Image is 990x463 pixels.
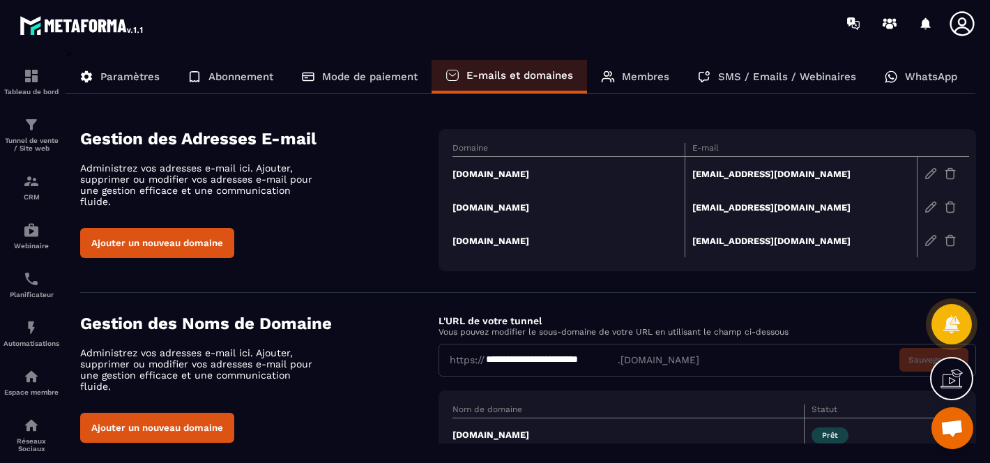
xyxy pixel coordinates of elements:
[3,340,59,347] p: Automatisations
[23,319,40,336] img: automations
[944,167,957,180] img: trash-gr.2c9399ab.svg
[805,404,931,418] th: Statut
[685,224,917,257] td: [EMAIL_ADDRESS][DOMAIN_NAME]
[622,70,669,83] p: Membres
[80,162,324,207] p: Administrez vos adresses e-mail ici. Ajouter, supprimer ou modifier vos adresses e-mail pour une ...
[924,201,937,213] img: edit-gr.78e3acdd.svg
[452,157,685,191] td: [DOMAIN_NAME]
[208,70,273,83] p: Abonnement
[452,418,805,451] td: [DOMAIN_NAME]
[685,190,917,224] td: [EMAIL_ADDRESS][DOMAIN_NAME]
[20,13,145,38] img: logo
[3,162,59,211] a: formationformationCRM
[3,291,59,298] p: Planificateur
[3,88,59,96] p: Tableau de bord
[3,358,59,407] a: automationsautomationsEspace membre
[23,222,40,238] img: automations
[23,271,40,287] img: scheduler
[3,57,59,106] a: formationformationTableau de bord
[3,211,59,260] a: automationsautomationsWebinaire
[3,309,59,358] a: automationsautomationsAutomatisations
[452,404,805,418] th: Nom de domaine
[80,413,234,443] button: Ajouter un nouveau domaine
[23,116,40,133] img: formation
[23,68,40,84] img: formation
[3,388,59,396] p: Espace membre
[685,143,917,157] th: E-mail
[452,224,685,257] td: [DOMAIN_NAME]
[439,327,976,337] p: Vous pouvez modifier le sous-domaine de votre URL en utilisant le champ ci-dessous
[322,70,418,83] p: Mode de paiement
[3,193,59,201] p: CRM
[100,70,160,83] p: Paramètres
[3,242,59,250] p: Webinaire
[3,260,59,309] a: schedulerschedulerPlanificateur
[23,417,40,434] img: social-network
[80,347,324,392] p: Administrez vos adresses e-mail ici. Ajouter, supprimer ou modifier vos adresses e-mail pour une ...
[3,437,59,453] p: Réseaux Sociaux
[452,190,685,224] td: [DOMAIN_NAME]
[466,69,573,82] p: E-mails et domaines
[924,234,937,247] img: edit-gr.78e3acdd.svg
[812,427,848,443] span: Prêt
[3,407,59,463] a: social-networksocial-networkRéseaux Sociaux
[80,228,234,258] button: Ajouter un nouveau domaine
[23,173,40,190] img: formation
[718,70,856,83] p: SMS / Emails / Webinaires
[944,201,957,213] img: trash-gr.2c9399ab.svg
[439,315,542,326] label: L'URL de votre tunnel
[3,137,59,152] p: Tunnel de vente / Site web
[924,167,937,180] img: edit-gr.78e3acdd.svg
[23,368,40,385] img: automations
[452,143,685,157] th: Domaine
[931,407,973,449] a: Ouvrir le chat
[80,314,439,333] h4: Gestion des Noms de Domaine
[80,129,439,149] h4: Gestion des Adresses E-mail
[3,106,59,162] a: formationformationTunnel de vente / Site web
[944,234,957,247] img: trash-gr.2c9399ab.svg
[905,70,957,83] p: WhatsApp
[685,157,917,191] td: [EMAIL_ADDRESS][DOMAIN_NAME]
